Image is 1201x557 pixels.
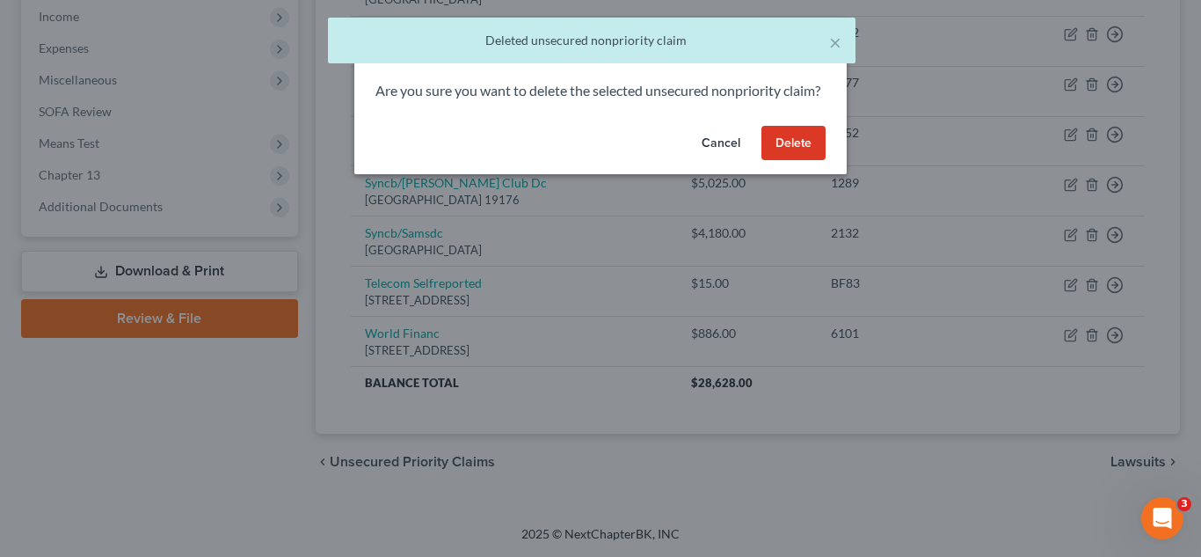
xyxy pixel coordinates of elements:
[342,32,841,49] div: Deleted unsecured nonpriority claim
[1141,497,1183,539] iframe: Intercom live chat
[375,81,826,101] p: Are you sure you want to delete the selected unsecured nonpriority claim?
[1177,497,1191,511] span: 3
[688,126,754,161] button: Cancel
[761,126,826,161] button: Delete
[829,32,841,53] button: ×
